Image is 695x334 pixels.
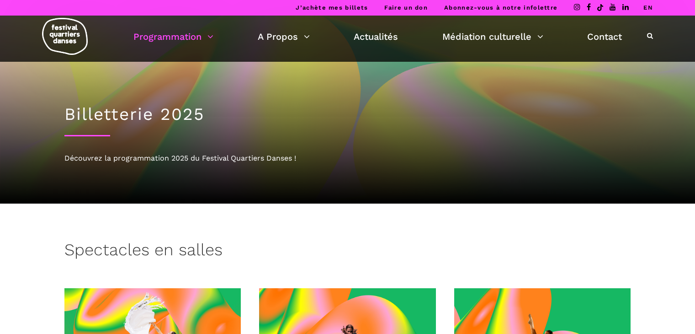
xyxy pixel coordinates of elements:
[64,240,223,263] h3: Spectacles en salles
[384,4,428,11] a: Faire un don
[587,29,622,44] a: Contact
[643,4,653,11] a: EN
[442,29,543,44] a: Médiation culturelle
[42,18,88,55] img: logo-fqd-med
[258,29,310,44] a: A Propos
[133,29,213,44] a: Programmation
[444,4,557,11] a: Abonnez-vous à notre infolettre
[64,104,631,124] h1: Billetterie 2025
[64,152,631,164] div: Découvrez la programmation 2025 du Festival Quartiers Danses !
[296,4,368,11] a: J’achète mes billets
[354,29,398,44] a: Actualités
